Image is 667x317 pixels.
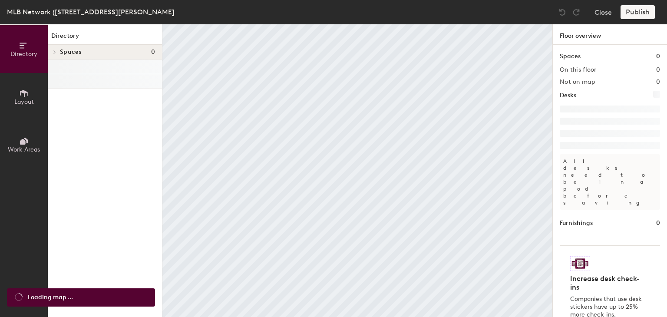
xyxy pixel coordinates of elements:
[558,8,567,17] img: Undo
[7,7,175,17] div: MLB Network ([STREET_ADDRESS][PERSON_NAME]
[28,293,73,302] span: Loading map ...
[560,79,595,86] h2: Not on map
[560,52,581,61] h1: Spaces
[14,98,34,106] span: Layout
[48,31,162,45] h1: Directory
[560,91,576,100] h1: Desks
[572,8,581,17] img: Redo
[60,49,82,56] span: Spaces
[560,66,597,73] h2: On this floor
[8,146,40,153] span: Work Areas
[594,5,612,19] button: Close
[10,50,37,58] span: Directory
[656,52,660,61] h1: 0
[560,218,593,228] h1: Furnishings
[656,66,660,73] h2: 0
[656,218,660,228] h1: 0
[151,49,155,56] span: 0
[570,256,590,271] img: Sticker logo
[570,274,644,292] h4: Increase desk check-ins
[656,79,660,86] h2: 0
[553,24,667,45] h1: Floor overview
[162,24,552,317] canvas: Map
[560,154,660,210] p: All desks need to be in a pod before saving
